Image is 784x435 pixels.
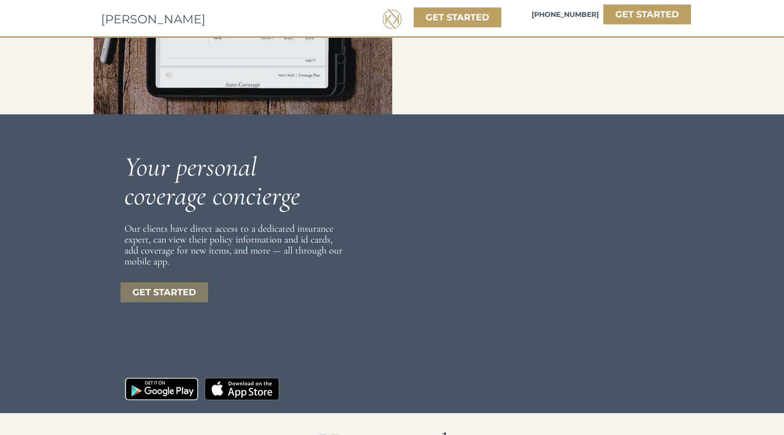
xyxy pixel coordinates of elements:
span: [PHONE_NUMBER] [532,10,599,19]
strong: GET STARTED [132,287,196,298]
strong: GET STARTED [615,9,679,20]
a: GET STARTED [120,282,208,302]
span: Our clients have direct access to a dedicated insurance expert, can view their policy information... [124,223,342,267]
span: [PERSON_NAME] [101,12,206,26]
a: GET STARTED [414,7,501,27]
a: GET STARTED [603,4,691,24]
span: Your personal coverage concierge [124,150,300,212]
strong: GET STARTED [426,12,489,23]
